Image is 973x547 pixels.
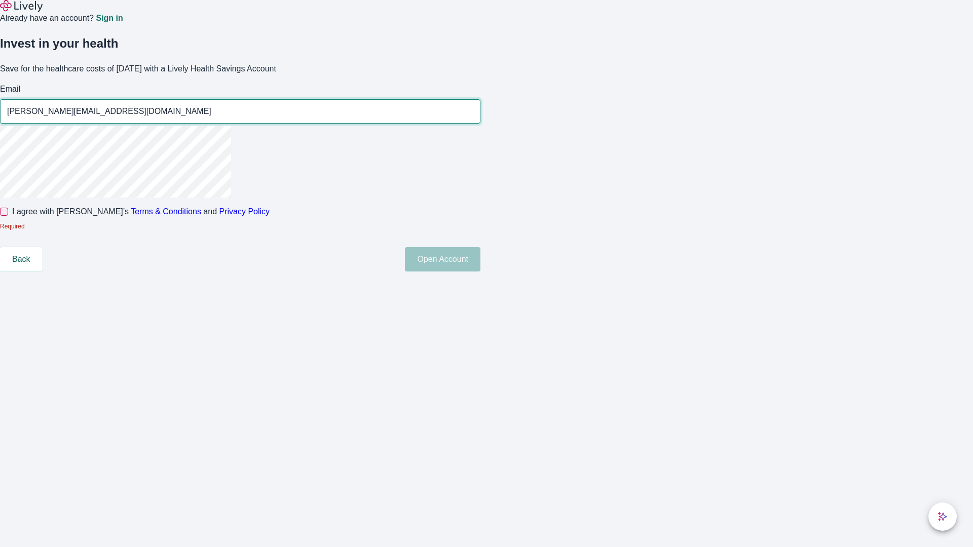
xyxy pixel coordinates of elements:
span: I agree with [PERSON_NAME]’s and [12,206,270,218]
svg: Lively AI Assistant [938,512,948,522]
a: Privacy Policy [219,207,270,216]
a: Terms & Conditions [131,207,201,216]
button: chat [928,502,957,531]
a: Sign in [96,14,123,22]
